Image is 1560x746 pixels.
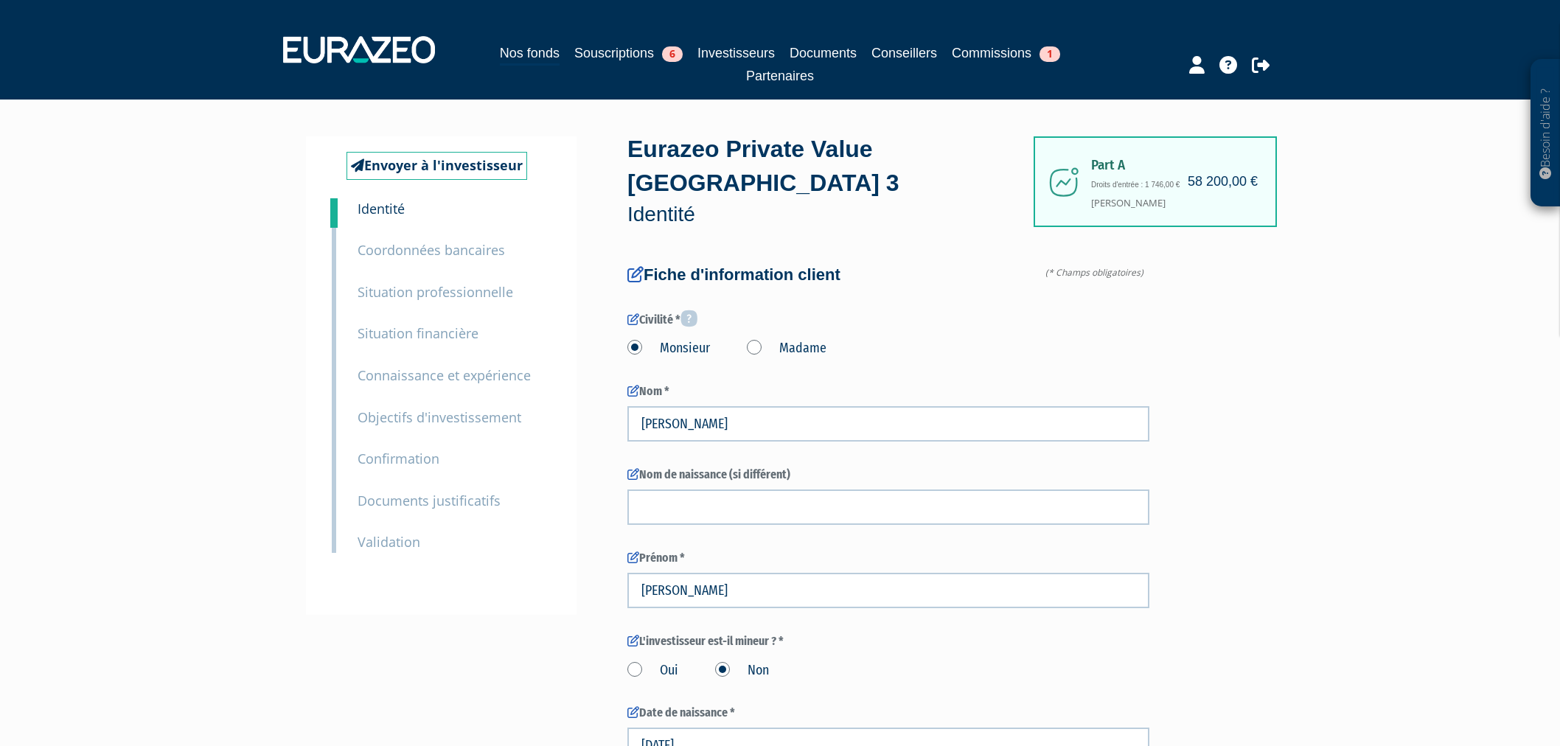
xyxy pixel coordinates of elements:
h4: 58 200,00 € [1188,175,1258,189]
a: Partenaires [746,66,814,86]
small: Documents justificatifs [358,492,501,509]
label: Date de naissance * [627,705,1149,722]
span: 1 [1040,46,1060,62]
a: Nos fonds [500,43,560,66]
small: Connaissance et expérience [358,366,531,384]
small: Validation [358,533,420,551]
label: Oui [627,661,678,680]
label: Madame [747,339,826,358]
small: Confirmation [358,450,439,467]
h6: Droits d'entrée : 1 746,00 € [1091,181,1253,189]
p: Besoin d'aide ? [1537,67,1554,200]
a: Investisseurs [697,43,775,63]
small: Identité [358,200,405,217]
label: Prénom * [627,550,1149,567]
a: Envoyer à l'investisseur [347,152,527,180]
a: Conseillers [871,43,937,63]
span: 6 [662,46,683,62]
small: Coordonnées bancaires [358,241,505,259]
a: 1 [330,198,338,228]
img: 1732889491-logotype_eurazeo_blanc_rvb.png [283,36,435,63]
label: L'investisseur est-il mineur ? * [627,633,1149,650]
label: Monsieur [627,339,710,358]
label: Nom de naissance (si différent) [627,467,1149,484]
div: Eurazeo Private Value [GEOGRAPHIC_DATA] 3 [627,133,1033,229]
small: Situation professionnelle [358,283,513,301]
a: Documents [790,43,857,63]
label: Non [715,661,769,680]
span: (* Champs obligatoires) [1045,266,1150,279]
h4: Fiche d'information client [627,266,1149,284]
small: Objectifs d'investissement [358,408,521,426]
p: Identité [627,200,1033,229]
a: Souscriptions6 [574,43,683,63]
div: [PERSON_NAME] [1034,136,1277,227]
span: Part A [1091,158,1253,173]
label: Nom * [627,383,1149,400]
small: Situation financière [358,324,478,342]
label: Civilité * [627,310,1149,329]
a: Commissions1 [952,43,1060,63]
